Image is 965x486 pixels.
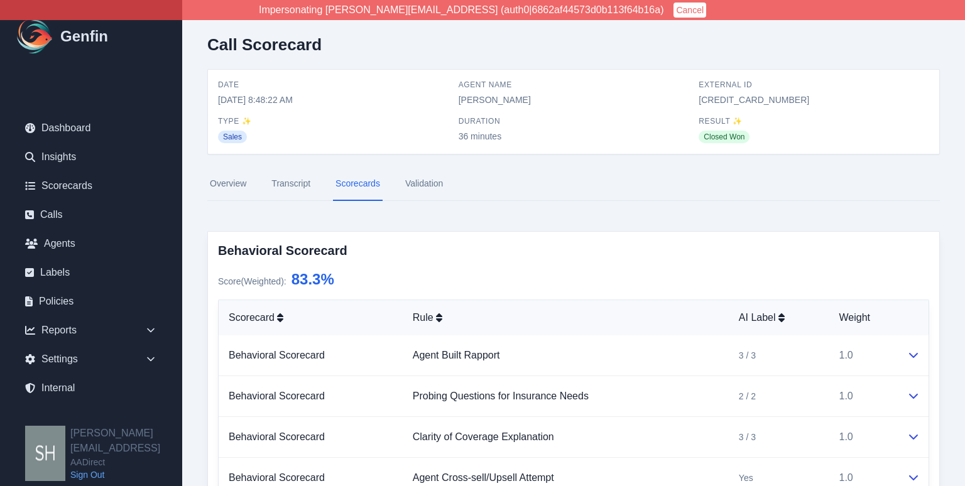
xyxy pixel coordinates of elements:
[229,310,393,325] div: Scorecard
[207,167,249,201] a: Overview
[269,167,313,201] a: Transcript
[229,350,325,360] a: Behavioral Scorecard
[15,144,167,170] a: Insights
[15,116,167,141] a: Dashboard
[15,260,167,285] a: Labels
[839,310,871,325] span: Weight
[459,116,689,126] span: Duration
[218,94,449,106] span: [DATE] 8:48:22 AM
[673,3,706,18] button: Cancel
[229,431,325,442] a: Behavioral Scorecard
[15,202,167,227] a: Calls
[15,347,167,372] div: Settings
[15,375,167,401] a: Internal
[15,16,55,57] img: Logo
[413,391,589,401] a: Probing Questions for Insurance Needs
[739,310,819,325] div: AI Label
[699,116,929,126] span: Result ✨
[829,376,897,417] td: 1.0
[60,26,108,46] h1: Genfin
[218,131,247,143] span: Sales
[459,95,531,105] a: [PERSON_NAME]
[218,116,449,126] span: Type ✨
[218,242,929,259] h3: Behavioral Scorecard
[229,472,325,483] a: Behavioral Scorecard
[15,231,167,256] a: Agents
[459,130,689,143] span: 36 minutes
[15,173,167,198] a: Scorecards
[25,426,65,481] img: shane+aadirect@genfin.ai
[739,390,756,402] span: 2 / 2
[403,167,445,201] a: Validation
[218,276,286,286] span: Score (Weighted) :
[829,335,897,376] td: 1.0
[292,271,334,288] span: 83.3 %
[413,431,554,442] a: Clarity of Coverage Explanation
[15,318,167,343] div: Reports
[739,431,756,443] span: 3 / 3
[459,80,689,90] span: Agent Name
[413,350,500,360] a: Agent Built Rapport
[699,94,929,106] span: [CREDIT_CARD_NUMBER]
[829,417,897,458] td: 1.0
[699,80,929,90] span: External ID
[207,35,322,54] h2: Call Scorecard
[15,289,167,314] a: Policies
[229,391,325,401] a: Behavioral Scorecard
[739,349,756,362] span: 3 / 3
[70,426,182,456] h2: [PERSON_NAME][EMAIL_ADDRESS]
[207,167,940,201] nav: Tabs
[70,456,182,468] span: AADirect
[739,472,753,484] span: Yes
[218,80,449,90] span: Date
[70,468,182,481] a: Sign Out
[333,167,383,201] a: Scorecards
[699,131,750,143] span: Closed Won
[413,310,719,325] div: Rule
[413,472,554,483] a: Agent Cross-sell/Upsell Attempt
